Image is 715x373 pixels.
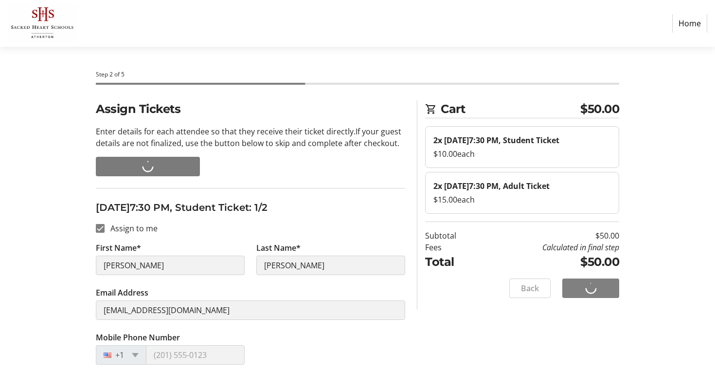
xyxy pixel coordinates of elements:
div: $15.00 each [433,194,611,205]
td: Calculated in final step [481,242,619,253]
a: Home [672,14,707,33]
strong: 2x [DATE]7:30 PM, Adult Ticket [433,181,550,191]
div: $10.00 each [433,148,611,160]
td: $50.00 [481,253,619,271]
span: Cart [441,100,580,118]
td: Subtotal [425,230,481,242]
td: $50.00 [481,230,619,242]
label: Email Address [96,287,148,298]
td: Fees [425,242,481,253]
strong: 2x [DATE]7:30 PM, Student Ticket [433,135,559,146]
h3: [DATE]7:30 PM, Student Ticket: 1/2 [96,200,405,215]
h2: Assign Tickets [96,100,405,118]
td: Total [425,253,481,271]
img: Sacred Heart Schools, Atherton's Logo [8,4,77,43]
label: Mobile Phone Number [96,332,180,343]
div: Step 2 of 5 [96,70,619,79]
label: First Name* [96,242,141,254]
p: Enter details for each attendee so that they receive their ticket directly. If your guest details... [96,126,405,149]
label: Assign to me [105,223,158,234]
input: (201) 555-0123 [146,345,245,365]
span: $50.00 [580,100,619,118]
label: Last Name* [256,242,301,254]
